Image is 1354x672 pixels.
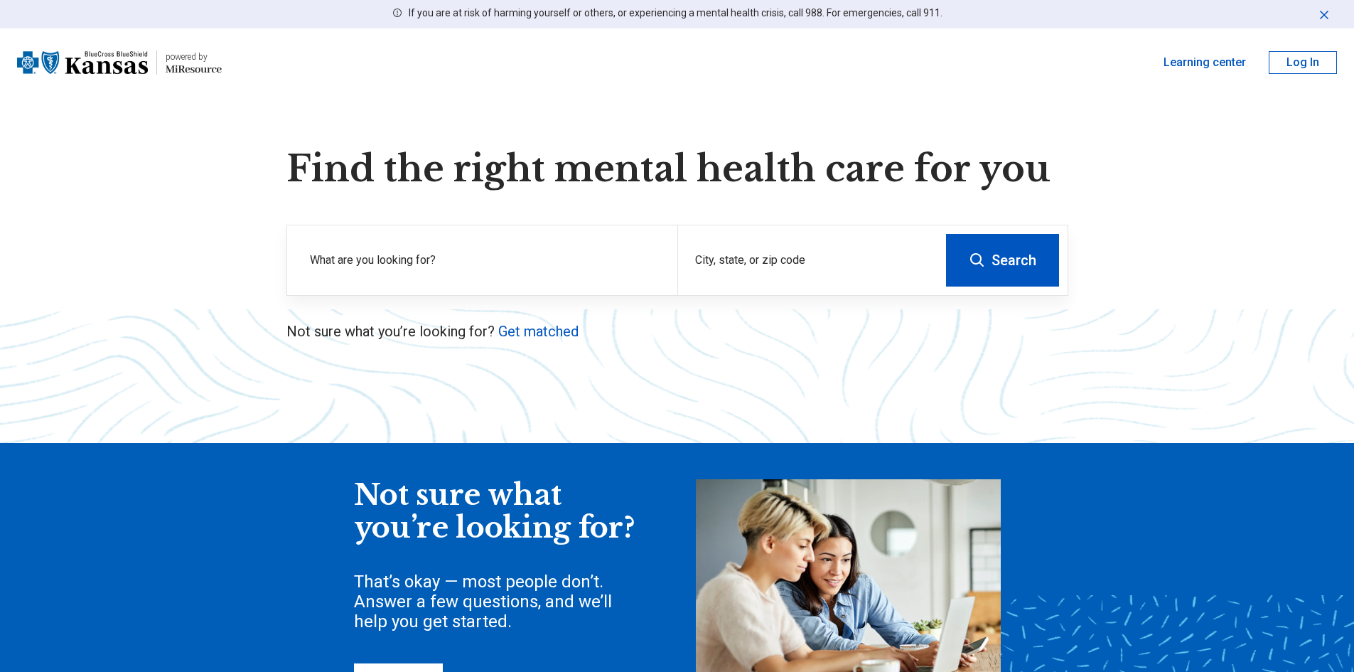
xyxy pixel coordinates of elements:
div: powered by [166,50,222,63]
button: Dismiss [1317,6,1331,23]
div: Not sure what you’re looking for? [354,479,638,544]
label: What are you looking for? [310,252,660,269]
button: Search [946,234,1059,287]
h1: Find the right mental health care for you [286,148,1068,191]
img: Blue Cross Blue Shield Kansas [17,46,148,80]
button: Log In [1269,51,1337,74]
a: Learning center [1164,54,1246,71]
p: If you are at risk of harming yourself or others, or experiencing a mental health crisis, call 98... [409,6,942,21]
p: Not sure what you’re looking for? [286,321,1068,341]
a: Blue Cross Blue Shield Kansaspowered by [17,46,222,80]
div: That’s okay — most people don’t. Answer a few questions, and we’ll help you get started. [354,572,638,631]
a: Get matched [498,323,579,340]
